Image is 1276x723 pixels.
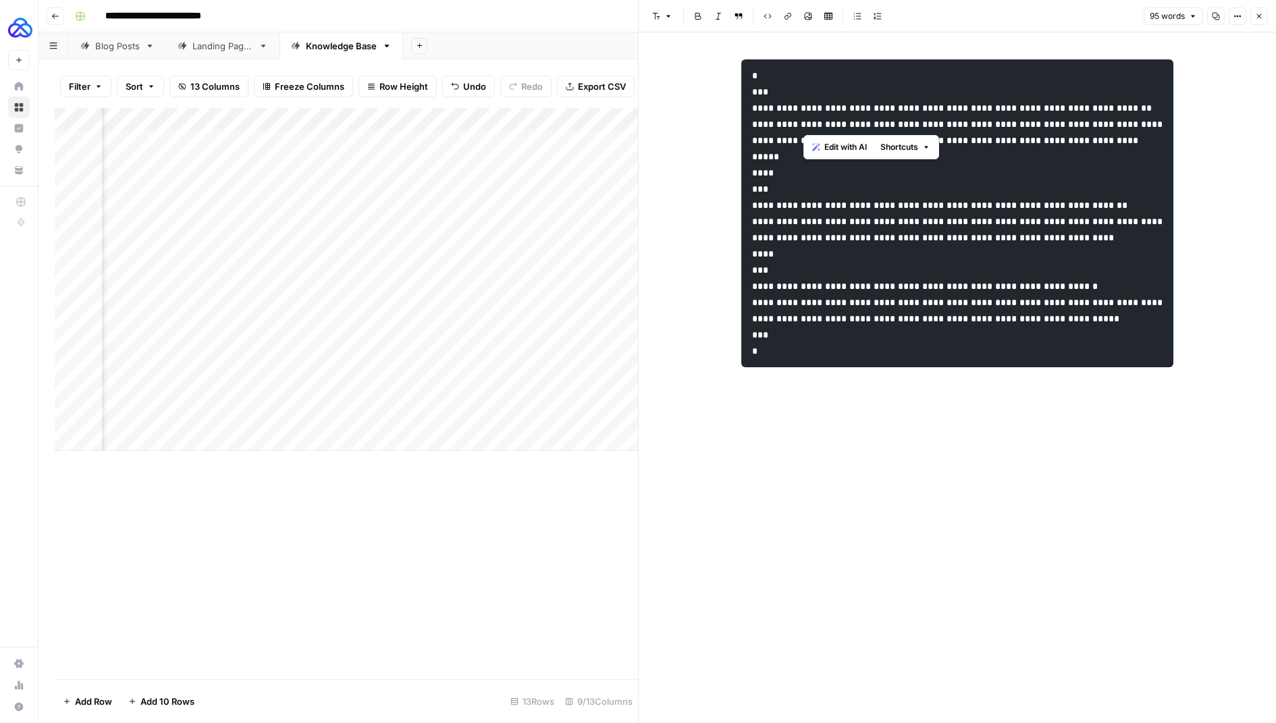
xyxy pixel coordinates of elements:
a: Knowledge Base [280,32,403,59]
button: Add Row [55,691,120,712]
span: Redo [521,80,543,93]
span: Sort [126,80,143,93]
div: Landing Pages [192,39,253,53]
button: Row Height [358,76,437,97]
a: Settings [8,653,30,674]
a: Landing Pages [166,32,280,59]
span: Export CSV [578,80,626,93]
button: Shortcuts [875,138,936,156]
button: Export CSV [557,76,635,97]
span: Filter [69,80,90,93]
span: Edit with AI [824,141,867,153]
span: 13 Columns [190,80,240,93]
a: Blog Posts [69,32,166,59]
button: Freeze Columns [254,76,353,97]
button: 13 Columns [169,76,248,97]
a: Your Data [8,159,30,181]
button: 95 words [1144,7,1203,25]
button: Help + Support [8,696,30,718]
a: Opportunities [8,138,30,160]
span: Undo [463,80,486,93]
span: Shortcuts [880,141,918,153]
button: Add 10 Rows [120,691,203,712]
div: 13 Rows [505,691,560,712]
button: Edit with AI [807,138,872,156]
button: Undo [442,76,495,97]
span: Row Height [379,80,428,93]
a: Insights [8,117,30,139]
button: Filter [60,76,111,97]
button: Sort [117,76,164,97]
img: AUQ Logo [8,16,32,40]
span: Add Row [75,695,112,708]
a: Home [8,76,30,97]
div: Knowledge Base [306,39,377,53]
a: Browse [8,97,30,118]
span: Add 10 Rows [140,695,194,708]
div: 9/13 Columns [560,691,638,712]
a: Usage [8,674,30,696]
span: Freeze Columns [275,80,344,93]
button: Workspace: AUQ [8,11,30,45]
div: Blog Posts [95,39,140,53]
span: 95 words [1150,10,1185,22]
button: Redo [500,76,552,97]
